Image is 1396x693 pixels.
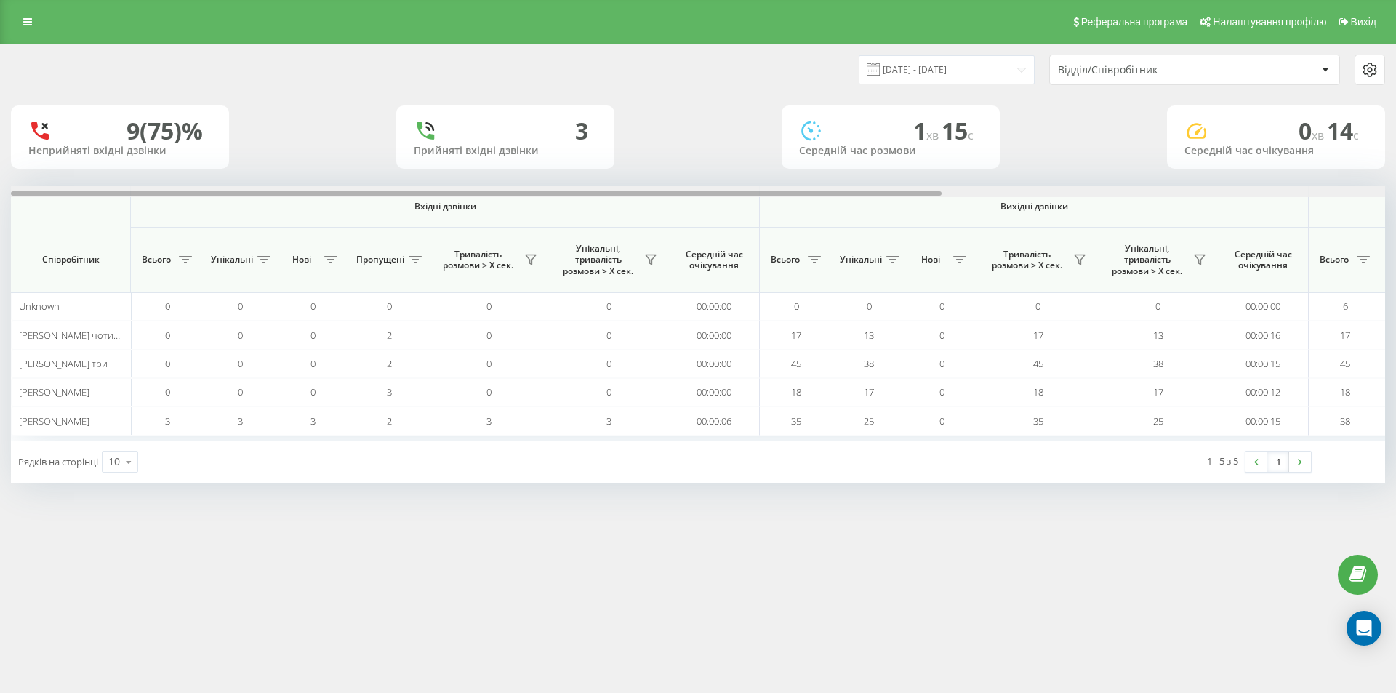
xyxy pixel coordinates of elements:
[864,329,874,342] span: 13
[791,329,801,342] span: 17
[1218,321,1309,349] td: 00:00:16
[556,243,640,277] span: Унікальні, тривалість розмови > Х сек.
[912,254,949,265] span: Нові
[575,117,588,145] div: 3
[1058,64,1232,76] div: Відділ/Співробітник
[1035,300,1040,313] span: 0
[840,254,882,265] span: Унікальні
[19,414,89,428] span: [PERSON_NAME]
[169,201,721,212] span: Вхідні дзвінки
[1033,414,1043,428] span: 35
[1267,452,1289,472] a: 1
[606,300,611,313] span: 0
[864,414,874,428] span: 25
[1351,16,1376,28] span: Вихід
[19,385,89,398] span: [PERSON_NAME]
[794,201,1275,212] span: Вихідні дзвінки
[387,357,392,370] span: 2
[486,300,492,313] span: 0
[1218,292,1309,321] td: 00:00:00
[18,455,98,468] span: Рядків на сторінці
[1218,406,1309,435] td: 00:00:15
[414,145,597,157] div: Прийняті вхідні дзвінки
[127,117,203,145] div: 9 (75)%
[606,329,611,342] span: 0
[238,414,243,428] span: 3
[486,385,492,398] span: 0
[1207,454,1238,468] div: 1 - 5 з 5
[1033,385,1043,398] span: 18
[942,115,974,146] span: 15
[1343,300,1348,313] span: 6
[165,300,170,313] span: 0
[864,357,874,370] span: 38
[939,329,944,342] span: 0
[1229,249,1297,271] span: Середній час очікування
[985,249,1069,271] span: Тривалість розмови > Х сек.
[310,414,316,428] span: 3
[1340,414,1350,428] span: 38
[1340,357,1350,370] span: 45
[486,357,492,370] span: 0
[1184,145,1368,157] div: Середній час очікування
[238,357,243,370] span: 0
[310,385,316,398] span: 0
[939,300,944,313] span: 0
[238,329,243,342] span: 0
[486,414,492,428] span: 3
[1347,611,1381,646] div: Open Intercom Messenger
[1033,329,1043,342] span: 17
[310,300,316,313] span: 0
[1105,243,1189,277] span: Унікальні, тривалість розмови > Х сек.
[211,254,253,265] span: Унікальні
[165,329,170,342] span: 0
[238,385,243,398] span: 0
[669,406,760,435] td: 00:00:06
[165,414,170,428] span: 3
[28,145,212,157] div: Неприйняті вхідні дзвінки
[310,357,316,370] span: 0
[387,329,392,342] span: 2
[1218,378,1309,406] td: 00:00:12
[165,385,170,398] span: 0
[1153,329,1163,342] span: 13
[939,357,944,370] span: 0
[23,254,118,265] span: Співробітник
[1218,350,1309,378] td: 00:00:15
[356,254,404,265] span: Пропущені
[1316,254,1352,265] span: Всього
[680,249,748,271] span: Середній час очікування
[436,249,520,271] span: Тривалість розмови > Х сек.
[867,300,872,313] span: 0
[108,454,120,469] div: 10
[138,254,174,265] span: Всього
[864,385,874,398] span: 17
[19,329,125,342] span: [PERSON_NAME] чотири
[939,385,944,398] span: 0
[794,300,799,313] span: 0
[310,329,316,342] span: 0
[284,254,320,265] span: Нові
[1340,329,1350,342] span: 17
[926,127,942,143] span: хв
[606,357,611,370] span: 0
[1327,115,1359,146] span: 14
[1153,414,1163,428] span: 25
[669,350,760,378] td: 00:00:00
[1153,357,1163,370] span: 38
[1213,16,1326,28] span: Налаштування профілю
[1340,385,1350,398] span: 18
[1299,115,1327,146] span: 0
[165,357,170,370] span: 0
[1155,300,1160,313] span: 0
[387,414,392,428] span: 2
[387,300,392,313] span: 0
[1081,16,1188,28] span: Реферальна програма
[791,414,801,428] span: 35
[791,385,801,398] span: 18
[791,357,801,370] span: 45
[913,115,942,146] span: 1
[669,292,760,321] td: 00:00:00
[19,357,108,370] span: [PERSON_NAME] три
[606,414,611,428] span: 3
